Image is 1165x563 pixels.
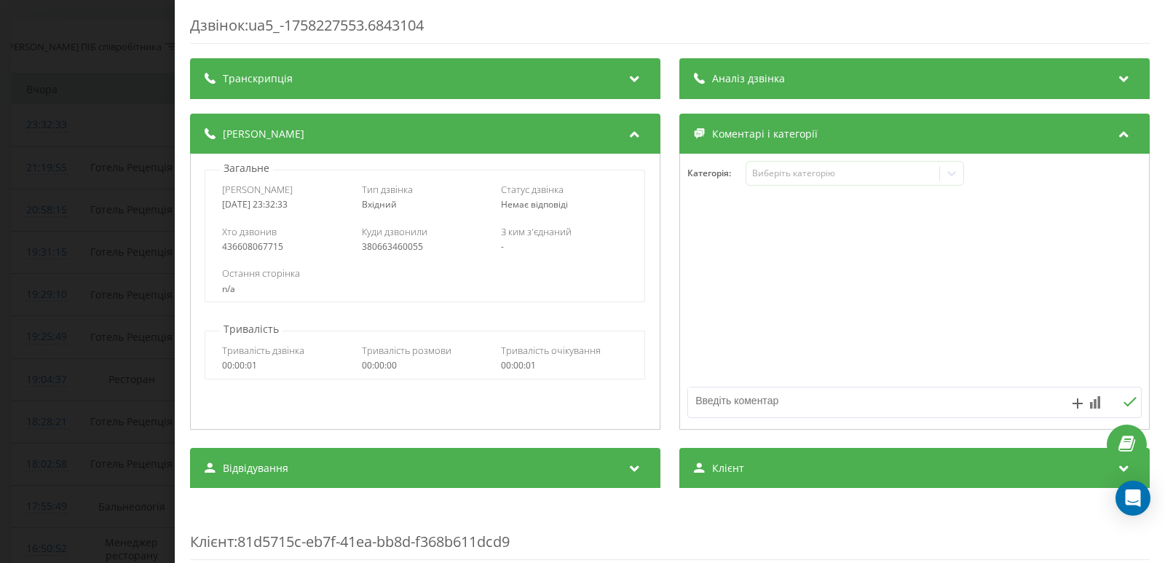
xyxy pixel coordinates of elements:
[190,503,1150,560] div: : 81d5715c-eb7f-41ea-bb8d-f368b611dcd9
[501,344,601,357] span: Тривалість очікування
[712,461,744,476] span: Клієнт
[501,225,572,238] span: З ким з'єднаний
[362,344,451,357] span: Тривалість розмови
[222,183,293,196] span: [PERSON_NAME]
[687,168,746,178] h4: Категорія :
[222,200,349,210] div: [DATE] 23:32:33
[220,161,273,176] p: Загальне
[222,242,349,252] div: 436608067715
[223,71,293,86] span: Транскрипція
[501,361,628,371] div: 00:00:01
[362,198,397,210] span: Вхідний
[222,267,300,280] span: Остання сторінка
[222,344,304,357] span: Тривалість дзвінка
[362,242,489,252] div: 380663460055
[752,168,934,179] div: Виберіть категорію
[223,127,304,141] span: [PERSON_NAME]
[190,532,234,551] span: Клієнт
[362,361,489,371] div: 00:00:00
[222,225,277,238] span: Хто дзвонив
[222,361,349,371] div: 00:00:01
[501,183,564,196] span: Статус дзвінка
[222,284,628,294] div: n/a
[220,322,283,336] p: Тривалість
[712,127,818,141] span: Коментарі і категорії
[223,461,288,476] span: Відвідування
[501,242,628,252] div: -
[501,198,568,210] span: Немає відповіді
[712,71,785,86] span: Аналіз дзвінка
[362,183,413,196] span: Тип дзвінка
[190,15,1150,44] div: Дзвінок : ua5_-1758227553.6843104
[362,225,427,238] span: Куди дзвонили
[1115,481,1150,516] div: Open Intercom Messenger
